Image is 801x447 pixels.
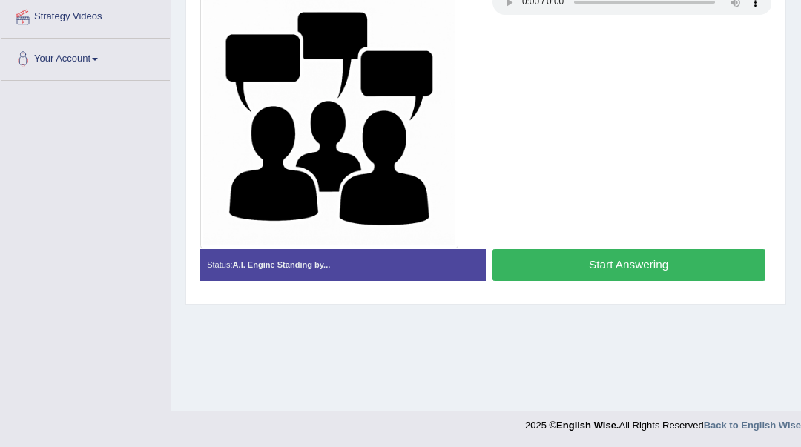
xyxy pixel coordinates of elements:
[492,249,765,281] button: Start Answering
[1,39,170,76] a: Your Account
[200,249,486,282] div: Status:
[556,420,619,431] strong: English Wise.
[525,411,801,432] div: 2025 © All Rights Reserved
[704,420,801,431] a: Back to English Wise
[233,260,331,269] strong: A.I. Engine Standing by...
